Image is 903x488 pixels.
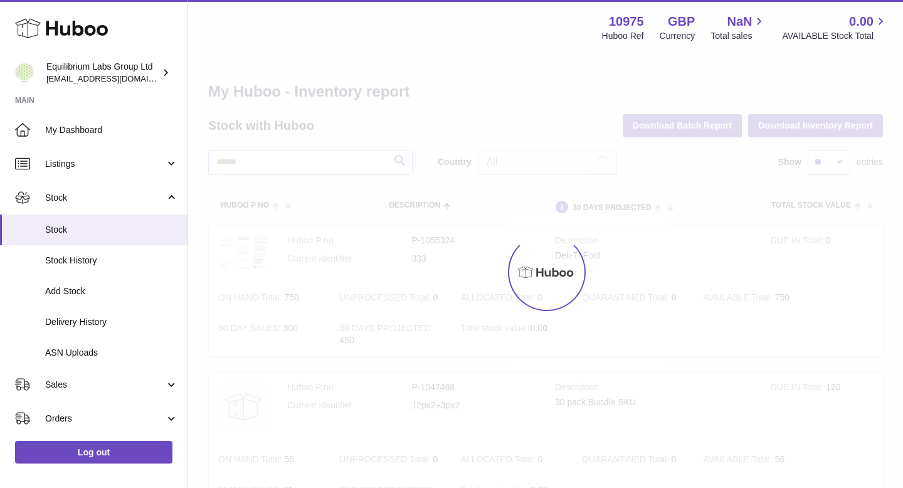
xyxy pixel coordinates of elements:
[15,63,34,82] img: huboo@equilibriumlabs.com
[710,13,766,42] a: NaN Total sales
[46,61,159,85] div: Equilibrium Labs Group Ltd
[782,13,888,42] a: 0.00 AVAILABLE Stock Total
[45,255,178,267] span: Stock History
[45,192,165,204] span: Stock
[602,30,644,42] div: Huboo Ref
[668,13,695,30] strong: GBP
[45,224,178,236] span: Stock
[727,13,752,30] span: NaN
[15,441,172,464] a: Log out
[45,413,165,425] span: Orders
[46,73,184,83] span: [EMAIL_ADDRESS][DOMAIN_NAME]
[849,13,874,30] span: 0.00
[45,285,178,297] span: Add Stock
[609,13,644,30] strong: 10975
[710,30,766,42] span: Total sales
[45,316,178,328] span: Delivery History
[660,30,695,42] div: Currency
[782,30,888,42] span: AVAILABLE Stock Total
[45,158,165,170] span: Listings
[45,347,178,359] span: ASN Uploads
[45,379,165,391] span: Sales
[45,124,178,136] span: My Dashboard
